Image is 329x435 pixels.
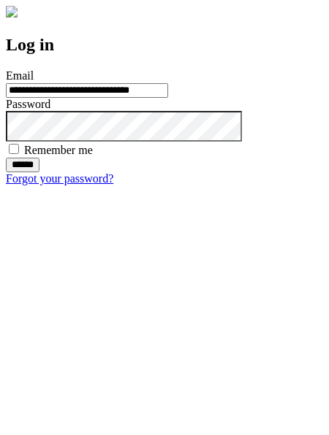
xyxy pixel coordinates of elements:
[6,172,113,185] a: Forgot your password?
[6,69,34,82] label: Email
[24,144,93,156] label: Remember me
[6,35,323,55] h2: Log in
[6,6,18,18] img: logo-4e3dc11c47720685a147b03b5a06dd966a58ff35d612b21f08c02c0306f2b779.png
[6,98,50,110] label: Password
